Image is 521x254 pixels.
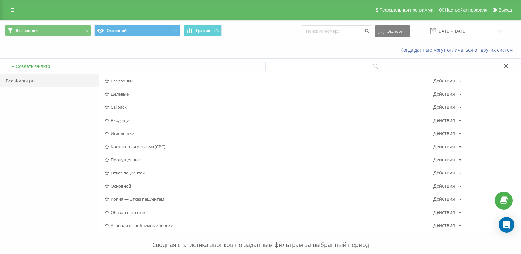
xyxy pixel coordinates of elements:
[16,28,38,33] span: Все звонки
[105,223,433,228] span: AI-анализ. Проблемные звонки
[10,63,52,69] button: + Создать Фильтр
[433,118,455,123] div: Действия
[433,197,455,201] div: Действия
[375,25,410,37] button: Экспорт
[105,105,433,109] span: Callback
[433,105,455,109] div: Действия
[0,74,99,87] div: Все Фильтры
[105,144,433,149] span: Контекстная реклама (CPC)
[445,7,487,12] span: Настройки профиля
[105,79,433,83] span: Все звонки
[184,25,222,36] button: График
[94,25,180,36] button: Основной
[105,171,433,175] span: Отказ пациентам
[105,210,433,215] span: Обзвон пацієнтів
[105,197,433,201] span: Копия — Отказ пациентам
[433,171,455,175] div: Действия
[499,217,514,233] div: Open Intercom Messenger
[105,184,433,188] span: Основной
[105,118,433,123] span: Входящие
[105,131,433,136] span: Исходящие
[433,92,455,96] div: Действия
[379,7,433,12] span: Реферальная программа
[433,79,455,83] div: Действия
[5,25,91,36] button: Все звонки
[105,157,433,162] span: Пропущенные
[196,28,210,33] span: График
[433,144,455,149] div: Действия
[433,223,455,228] div: Действия
[501,63,511,70] button: Закрыть
[433,184,455,188] div: Действия
[5,228,516,249] p: Сводная статистика звонков по заданным фильтрам за выбранный период
[498,7,512,12] span: Выход
[105,92,433,96] span: Целевые
[433,131,455,136] div: Действия
[433,210,455,215] div: Действия
[302,25,371,37] input: Поиск по номеру
[400,47,516,53] a: Когда данные могут отличаться от других систем
[433,157,455,162] div: Действия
